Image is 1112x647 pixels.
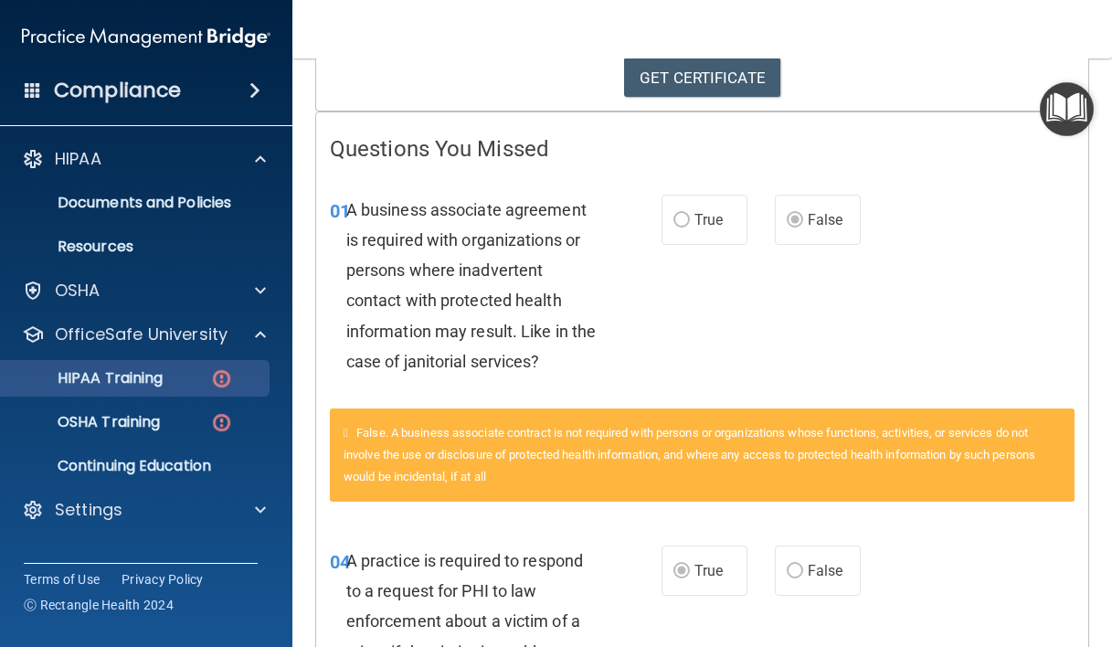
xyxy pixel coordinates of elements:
[55,499,122,521] p: Settings
[24,596,174,614] span: Ⓒ Rectangle Health 2024
[122,570,204,589] a: Privacy Policy
[694,562,723,579] span: True
[12,413,160,431] p: OSHA Training
[22,323,266,345] a: OfficeSafe University
[330,200,350,222] span: 01
[330,551,350,573] span: 04
[12,194,261,212] p: Documents and Policies
[624,58,780,98] a: GET CERTIFICATE
[55,323,228,345] p: OfficeSafe University
[22,499,266,521] a: Settings
[210,367,233,390] img: danger-circle.6113f641.png
[330,137,1075,161] h4: Questions You Missed
[673,214,690,228] input: True
[808,562,843,579] span: False
[673,565,690,578] input: True
[346,200,597,371] span: A business associate agreement is required with organizations or persons where inadvertent contac...
[694,211,723,228] span: True
[210,411,233,434] img: danger-circle.6113f641.png
[808,211,843,228] span: False
[12,369,163,387] p: HIPAA Training
[54,78,181,103] h4: Compliance
[344,426,1035,483] span: False. A business associate contract is not required with persons or organizations whose function...
[787,214,803,228] input: False
[55,280,101,302] p: OSHA
[22,280,266,302] a: OSHA
[787,565,803,578] input: False
[24,570,100,589] a: Terms of Use
[12,238,261,256] p: Resources
[55,148,101,170] p: HIPAA
[22,148,266,170] a: HIPAA
[22,19,270,56] img: PMB logo
[12,457,261,475] p: Continuing Education
[1040,82,1094,136] button: Open Resource Center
